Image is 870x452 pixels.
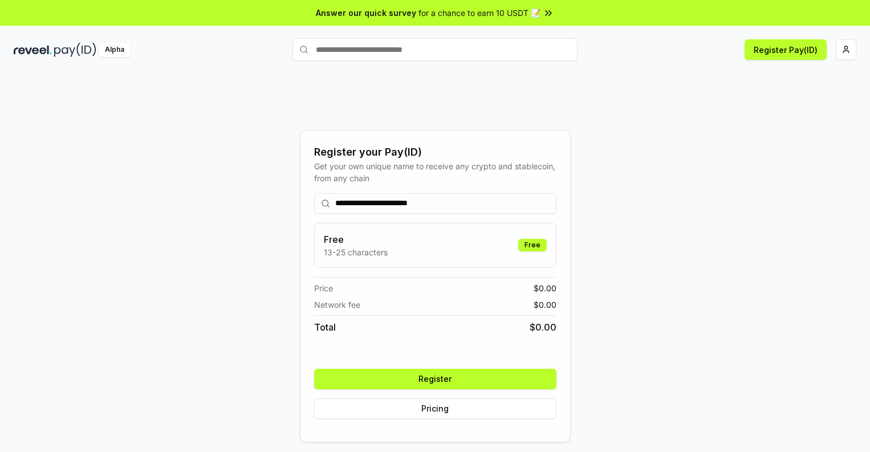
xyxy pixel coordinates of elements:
[314,398,556,419] button: Pricing
[518,239,547,251] div: Free
[314,160,556,184] div: Get your own unique name to receive any crypto and stablecoin, from any chain
[314,144,556,160] div: Register your Pay(ID)
[530,320,556,334] span: $ 0.00
[745,39,827,60] button: Register Pay(ID)
[314,369,556,389] button: Register
[418,7,540,19] span: for a chance to earn 10 USDT 📝
[324,246,388,258] p: 13-25 characters
[14,43,52,57] img: reveel_dark
[316,7,416,19] span: Answer our quick survey
[314,299,360,311] span: Network fee
[314,282,333,294] span: Price
[314,320,336,334] span: Total
[54,43,96,57] img: pay_id
[99,43,131,57] div: Alpha
[534,299,556,311] span: $ 0.00
[324,233,388,246] h3: Free
[534,282,556,294] span: $ 0.00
